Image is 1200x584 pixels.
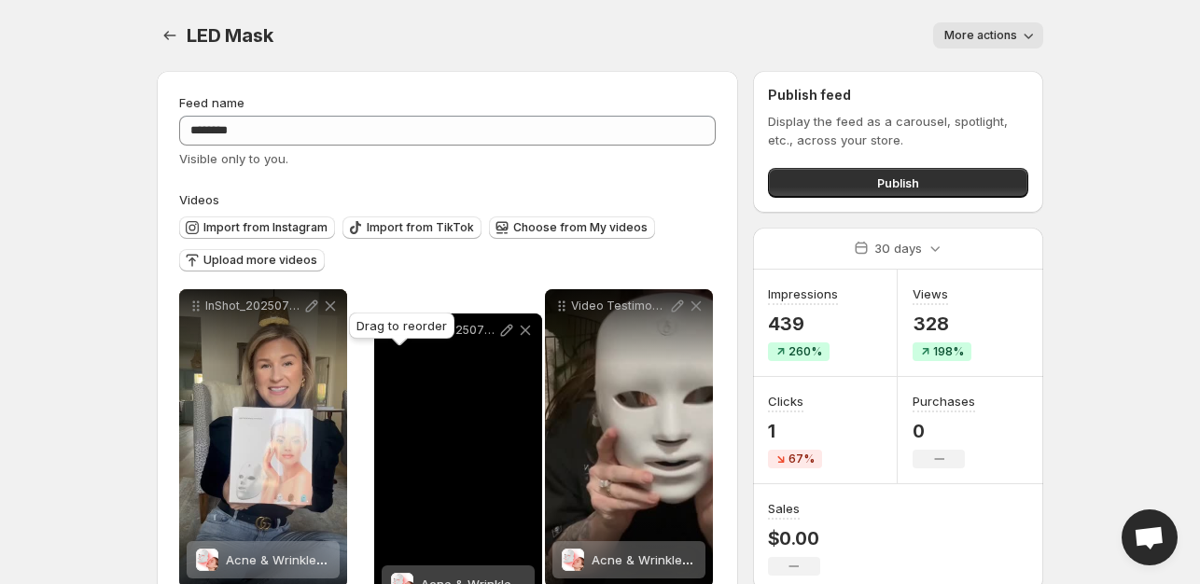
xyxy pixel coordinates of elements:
[203,220,328,235] span: Import from Instagram
[342,216,481,239] button: Import from TikTok
[1122,509,1178,565] a: Open chat
[944,28,1017,43] span: More actions
[933,22,1043,49] button: More actions
[788,452,815,466] span: 67%
[913,420,975,442] p: 0
[179,192,219,207] span: Videos
[196,549,218,571] img: Acne & Wrinkle Reducing 7 Color LED Therapy Mask
[788,344,822,359] span: 260%
[179,216,335,239] button: Import from Instagram
[933,344,964,359] span: 198%
[768,527,820,549] p: $0.00
[877,174,919,192] span: Publish
[913,285,948,303] h3: Views
[913,313,971,335] p: 328
[226,552,535,567] span: Acne & Wrinkle Reducing 7 Color LED Therapy Mask
[768,86,1028,104] h2: Publish feed
[562,549,584,571] img: Acne & Wrinkle Reducing 7 Color LED Therapy Mask
[768,499,800,518] h3: Sales
[768,420,822,442] p: 1
[203,253,317,268] span: Upload more videos
[913,392,975,410] h3: Purchases
[571,299,668,313] p: Video Testimonial 4
[205,299,302,313] p: InShot_20250717_123945597
[179,95,244,110] span: Feed name
[179,151,288,166] span: Visible only to you.
[874,239,922,257] p: 30 days
[768,168,1028,198] button: Publish
[513,220,648,235] span: Choose from My videos
[768,285,838,303] h3: Impressions
[592,552,900,567] span: Acne & Wrinkle Reducing 7 Color LED Therapy Mask
[768,392,803,410] h3: Clicks
[489,216,655,239] button: Choose from My videos
[187,24,272,47] span: LED Mask
[768,313,838,335] p: 439
[367,220,474,235] span: Import from TikTok
[768,112,1028,149] p: Display the feed as a carousel, spotlight, etc., across your store.
[157,22,183,49] button: Settings
[179,249,325,271] button: Upload more videos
